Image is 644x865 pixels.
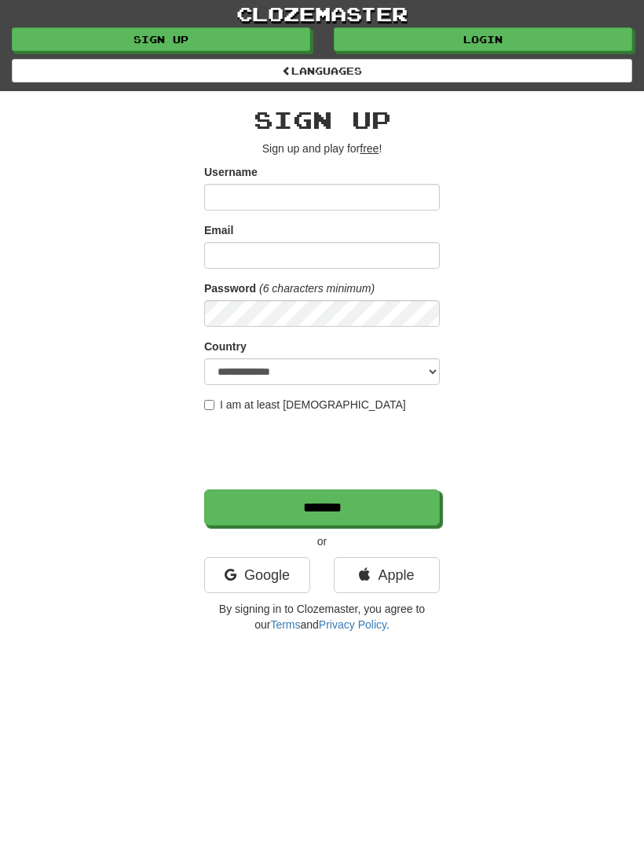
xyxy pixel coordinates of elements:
a: Sign up [12,27,310,51]
a: Apple [334,557,440,593]
iframe: reCAPTCHA [204,420,443,482]
a: Languages [12,59,632,82]
a: Google [204,557,310,593]
a: Login [334,27,632,51]
label: I am at least [DEMOGRAPHIC_DATA] [204,397,406,412]
input: I am at least [DEMOGRAPHIC_DATA] [204,400,214,410]
a: Terms [270,618,300,631]
label: Country [204,339,247,354]
p: Sign up and play for ! [204,141,440,156]
label: Password [204,280,256,296]
p: By signing in to Clozemaster, you agree to our and . [204,601,440,632]
p: or [204,533,440,549]
label: Email [204,222,233,238]
em: (6 characters minimum) [259,282,375,295]
a: Privacy Policy [319,618,386,631]
label: Username [204,164,258,180]
u: free [360,142,379,155]
h2: Sign up [204,107,440,133]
